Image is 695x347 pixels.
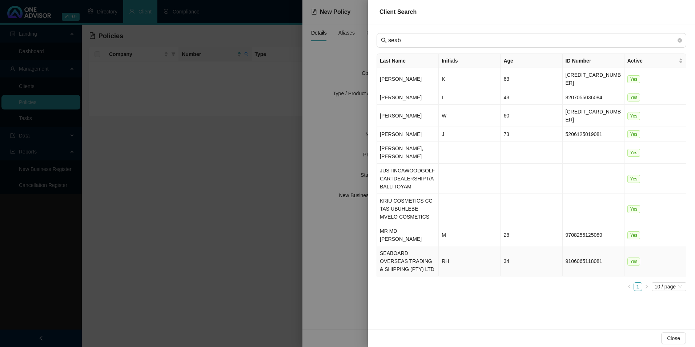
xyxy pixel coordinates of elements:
[667,334,680,342] span: Close
[624,54,686,68] th: Active
[377,194,439,224] td: KRIU COSMETICS CC TAS UBUHLEBE MVELO COSMETICS
[503,113,509,119] span: 60
[377,164,439,194] td: JUSTINCAWOODGOLFCARTDEALERSHIPT/ABALLITOYAM
[379,9,417,15] span: Client Search
[678,38,682,43] span: close-circle
[439,105,501,127] td: W
[625,282,634,291] button: left
[563,246,624,276] td: 9106065118081
[625,282,634,291] li: Previous Page
[634,282,642,291] li: 1
[627,284,631,289] span: left
[627,175,640,183] span: Yes
[439,54,501,68] th: Initials
[439,68,501,90] td: K
[503,131,509,137] span: 73
[439,246,501,276] td: RH
[563,68,624,90] td: [CREDIT_CARD_NUMBER]
[439,224,501,246] td: M
[642,282,651,291] li: Next Page
[563,127,624,141] td: 5206125019081
[627,258,640,266] span: Yes
[655,283,683,291] span: 10 / page
[503,258,509,264] span: 34
[377,141,439,164] td: [PERSON_NAME], [PERSON_NAME]
[439,90,501,105] td: L
[377,90,439,105] td: [PERSON_NAME]
[627,57,677,65] span: Active
[377,54,439,68] th: Last Name
[627,130,640,138] span: Yes
[627,75,640,83] span: Yes
[377,105,439,127] td: [PERSON_NAME]
[377,127,439,141] td: [PERSON_NAME]
[661,332,686,344] button: Close
[634,283,642,291] a: 1
[388,36,676,45] input: Last Name
[627,231,640,239] span: Yes
[503,95,509,100] span: 43
[377,246,439,276] td: SEABOARD OVERSEAS TRADING & SHIPPING (PTY) LTD
[627,205,640,213] span: Yes
[642,282,651,291] button: right
[503,76,509,82] span: 63
[627,112,640,120] span: Yes
[381,37,387,43] span: search
[627,93,640,101] span: Yes
[501,54,562,68] th: Age
[563,105,624,127] td: [CREDIT_CARD_NUMBER]
[563,54,624,68] th: ID Number
[377,68,439,90] td: [PERSON_NAME]
[439,127,501,141] td: J
[563,224,624,246] td: 9708255125089
[678,37,682,44] span: close-circle
[652,282,686,291] div: Page Size
[627,149,640,157] span: Yes
[644,284,649,289] span: right
[377,224,439,246] td: MR MD [PERSON_NAME]
[563,90,624,105] td: 8207055036084
[503,232,509,238] span: 28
